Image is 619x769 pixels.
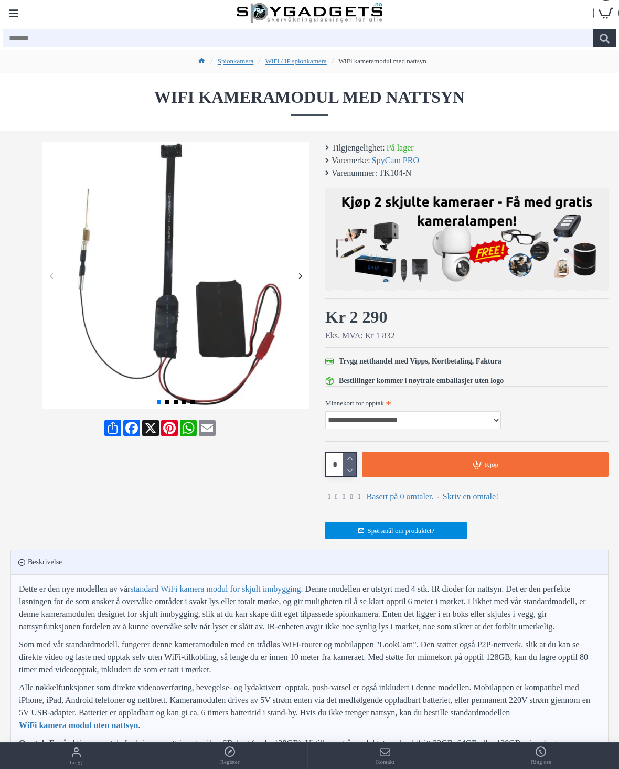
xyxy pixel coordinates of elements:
[130,583,301,595] a: standard WiFi kamera modul for skjult innbygging
[19,719,138,732] a: WiFi kamera modul uten nattsyn
[332,154,370,167] b: Varemerke:
[220,757,240,766] span: Register
[141,420,160,436] a: X
[372,154,419,167] a: SpyCam PRO
[19,583,600,633] p: Dette er den nye modellen av vår . Denne modellen er utstyrt med 4 stk. IR dioder for nattsyn. De...
[122,420,141,436] a: Facebook
[19,721,138,730] b: WiFi kamera modul uten nattsyn
[387,142,414,154] span: På lager
[152,743,307,769] a: Register
[19,638,600,676] p: Som med vår standardmodell, fungerer denne kameramodulen med en trådløs WiFi-router og mobilappen...
[339,356,501,367] div: Trygg netthandel med Vipps, Kortbetaling, Faktura
[332,167,377,179] b: Varenummer:
[42,142,309,409] img: Skjult WiFi nattkamera for Innbygging - SpyGadgets.no
[325,522,467,539] a: Spørsmål om produktet?
[463,743,619,769] a: Ring oss
[198,420,217,436] a: Email
[531,757,551,766] span: Ring oss
[436,492,439,501] b: -
[103,420,122,436] a: Share
[379,167,411,179] span: TK104-N
[19,739,49,747] b: Opptak:
[19,737,600,750] p: For å aktivere opptaksfunksjonen, sett inn et mikro SD-kort (maks 128GB). Vi tilbyr også produkte...
[160,420,179,436] a: Pinterest
[218,56,254,67] a: Spionkamera
[265,56,327,67] a: WiFi / IP spionkamera
[376,757,394,766] span: Kontakt
[70,758,82,767] span: Logg
[179,420,198,436] a: WhatsApp
[366,490,433,503] a: Basert på 0 omtaler.
[10,89,609,115] span: WiFi kameramodul med nattsyn
[332,142,385,154] b: Tilgjengelighet:
[339,375,504,386] div: Bestillinger kommer i nøytrale emballasjer uten logo
[485,461,498,468] span: Kjøp
[19,681,600,732] p: Alle nøkkelfunksjoner som direkte videooverføring, bevegelse- og lydaktivert opptak, push-varsel ...
[308,743,463,769] a: Kontakt
[443,490,499,503] a: Skriv en omtale!
[333,194,601,282] img: Kjøp 2 skjulte kameraer – Få med gratis kameralampe!
[237,3,382,24] img: SpyGadgets.no
[325,394,609,411] label: Minnekort for opptak
[325,304,388,329] div: Kr 2 290
[11,550,608,574] a: Beskrivelse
